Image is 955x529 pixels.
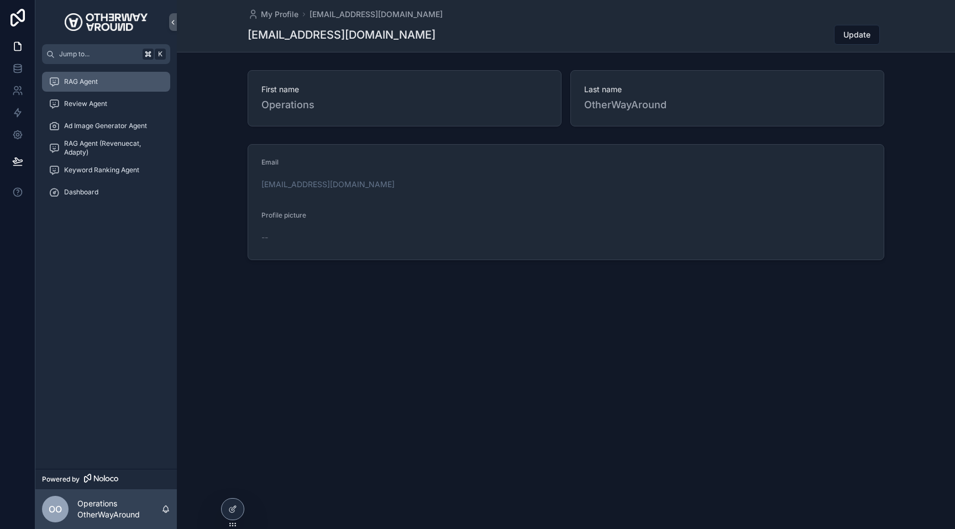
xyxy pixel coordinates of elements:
span: OtherWayAround [584,97,870,113]
span: Operations [261,97,548,113]
span: Email [261,158,279,166]
span: My Profile [261,9,298,20]
h1: [EMAIL_ADDRESS][DOMAIN_NAME] [248,27,435,43]
a: My Profile [248,9,298,20]
a: Powered by [35,469,177,489]
a: Keyword Ranking Agent [42,160,170,180]
a: RAG Agent [42,72,170,92]
p: Operations OtherWayAround [77,498,161,520]
span: Dashboard [64,188,98,197]
span: Powered by [42,475,80,484]
img: App logo [65,13,147,31]
span: K [156,50,165,59]
a: RAG Agent (Revenuecat, Adapty) [42,138,170,158]
span: First name [261,84,548,95]
a: Review Agent [42,94,170,114]
a: [EMAIL_ADDRESS][DOMAIN_NAME] [261,179,395,190]
div: scrollable content [35,64,177,216]
span: Update [843,29,870,40]
span: Jump to... [59,50,138,59]
span: RAG Agent (Revenuecat, Adapty) [64,139,159,157]
a: [EMAIL_ADDRESS][DOMAIN_NAME] [309,9,443,20]
span: Keyword Ranking Agent [64,166,139,174]
span: RAG Agent [64,77,98,86]
span: Review Agent [64,99,107,108]
button: Update [834,25,880,45]
a: Dashboard [42,182,170,202]
span: -- [261,232,268,243]
a: Ad Image Generator Agent [42,116,170,136]
button: Jump to...K [42,44,170,64]
span: Ad Image Generator Agent [64,121,147,130]
span: Profile picture [261,211,306,219]
span: Last name [584,84,870,95]
span: OO [49,502,62,516]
